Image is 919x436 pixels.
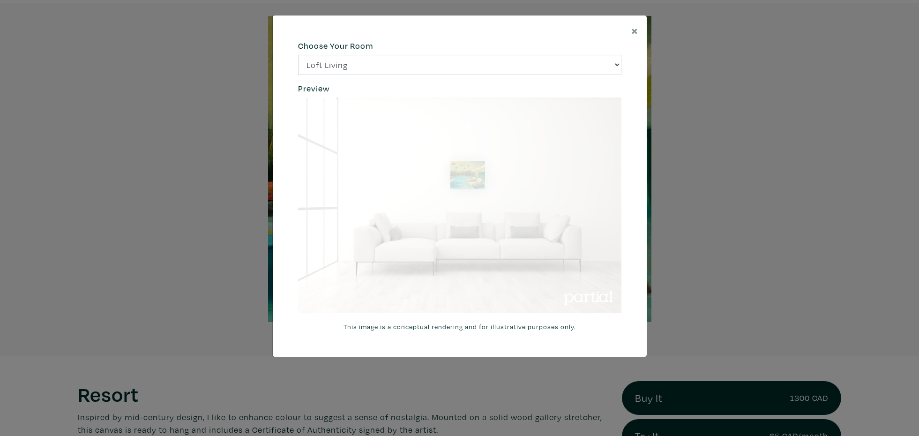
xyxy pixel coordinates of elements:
small: This image is a conceptual rendering and for illustrative purposes only. [298,322,621,332]
button: Close [623,15,647,45]
h6: Choose Your Room [298,41,621,51]
span: × [631,22,638,38]
h6: Preview [298,83,621,94]
img: phpThumb.php [450,161,485,189]
img: phpThumb.php [298,98,621,313]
